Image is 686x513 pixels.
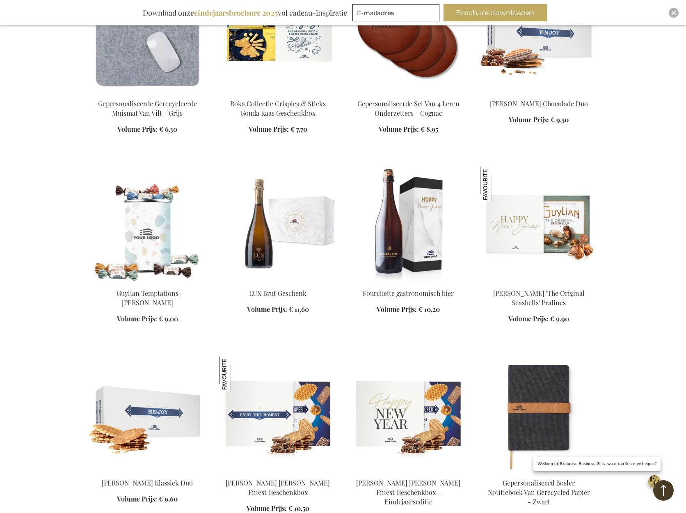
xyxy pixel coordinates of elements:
[219,357,336,472] img: Jules Destrooper Jules' Finest Geschenkbox
[117,495,157,503] span: Volume Prijs:
[159,495,178,503] span: € 9,60
[490,99,588,108] a: [PERSON_NAME] Chocolade Duo
[350,357,467,472] img: Jules Destrooper Jules' Finest Gift Box - End Of The Year
[117,495,178,504] a: Volume Prijs: € 9,60
[350,89,467,97] a: Gepersonaliseerde Set Van 4 Leren Onderzetters - Cognac
[350,167,467,282] img: Fourchette beer 75 cl
[117,289,178,307] a: Guylian Temptations [PERSON_NAME]
[508,314,569,324] a: Volume Prijs: € 9,90
[219,89,336,97] a: Roka Collection Crispies & Sticks Gouda Cheese Gift Box
[89,89,206,97] a: Personalised Recycled Felt Mouse Pad - Grey
[219,357,254,392] img: Jules Destrooper Jules' Finest Geschenkbox
[159,125,177,133] span: € 6,30
[444,4,547,21] button: Brochure downloaden
[480,468,597,476] a: Personalised Bosler Recycled Paper Notebook - Black
[379,125,438,134] a: Volume Prijs: € 8,95
[493,289,585,307] a: [PERSON_NAME] 'The Original Seashells' Pralines
[357,99,460,117] a: Gepersonaliseerde Set Van 4 Leren Onderzetters - Cognac
[350,468,467,476] a: Jules Destrooper Jules' Finest Gift Box - End Of The Year
[480,357,597,472] img: Personalised Bosler Recycled Paper Notebook - Black
[488,479,590,506] a: Gepersonaliseerd Bosler Notitieboek Van Gerecycled Papier - Zwart
[551,115,569,124] span: € 9,50
[363,289,454,298] a: Fourchette gastronomisch bier
[219,279,336,286] a: Lux Sparkling Wine
[509,115,569,125] a: Volume Prijs: € 9,50
[159,314,178,323] span: € 9,00
[290,125,307,133] span: € 7,70
[117,125,158,133] span: Volume Prijs:
[249,289,306,298] a: LUX Brut Geschenk
[89,468,206,476] a: Jules Destrooper Classic Duo
[247,305,287,314] span: Volume Prijs:
[480,167,597,282] img: Guylian 'The Original Seashells' Pralines
[98,99,197,117] a: Gepersonaliseerde Gerecycleerde Muismat Van Vilt - Grijs
[247,305,309,314] a: Volume Prijs: € 11,60
[421,125,438,133] span: € 8,95
[418,305,440,314] span: € 10,20
[350,279,467,286] a: Fourchette beer 75 cl
[480,89,597,97] a: Jules Destrooper Chocolate Duo
[89,357,206,472] img: Jules Destrooper Classic Duo
[669,8,679,18] div: Close
[352,4,439,21] input: E-mailadres
[480,279,597,286] a: Guylian 'The Original Seashells' Pralines Guylian 'The Original Seashells' Pralines
[219,167,336,282] img: Lux Sparkling Wine
[117,314,157,323] span: Volume Prijs:
[117,125,177,134] a: Volume Prijs: € 6,30
[249,125,307,134] a: Volume Prijs: € 7,70
[356,479,460,506] a: [PERSON_NAME] [PERSON_NAME] Finest Geschenkbox - Eindejaarseditie
[89,279,206,286] a: Guylian Temptations Tinnen Blik
[352,4,442,24] form: marketing offers and promotions
[377,305,417,314] span: Volume Prijs:
[117,314,178,324] a: Volume Prijs: € 9,00
[480,167,515,202] img: Guylian 'The Original Seashells' Pralines
[379,125,419,133] span: Volume Prijs:
[89,167,206,282] img: Guylian Temptations Tinnen Blik
[249,125,289,133] span: Volume Prijs:
[671,10,676,15] img: Close
[509,115,549,124] span: Volume Prijs:
[550,314,569,323] span: € 9,90
[230,99,326,117] a: Roka Collectie Crispies & Sticks Gouda Kaas Geschenkbox
[139,4,351,21] div: Download onze vol cadeau-inspiratie
[219,468,336,476] a: Jules Destrooper Jules' Finest Gift Box Jules Destrooper Jules' Finest Geschenkbox
[102,479,193,487] a: [PERSON_NAME] Klassiek Duo
[194,8,278,18] b: eindejaarsbrochure 2025
[508,314,549,323] span: Volume Prijs:
[289,305,309,314] span: € 11,60
[377,305,440,314] a: Volume Prijs: € 10,20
